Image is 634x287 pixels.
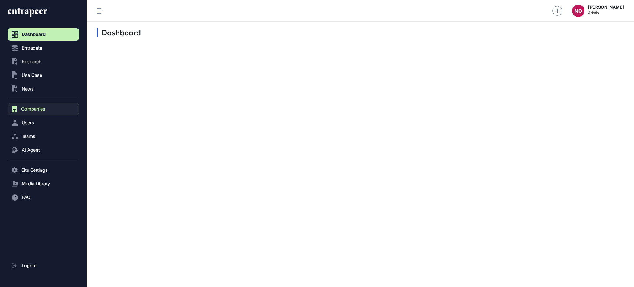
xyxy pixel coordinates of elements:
span: Users [22,120,34,125]
a: Logout [8,259,79,272]
span: Teams [22,134,35,139]
button: AI Agent [8,144,79,156]
strong: [PERSON_NAME] [588,5,624,10]
span: Site Settings [21,168,48,173]
span: Media Library [22,181,50,186]
button: Entradata [8,42,79,54]
button: NO [572,5,584,17]
button: Research [8,55,79,68]
span: Admin [588,11,624,15]
button: Companies [8,103,79,115]
button: Use Case [8,69,79,82]
span: Logout [22,263,37,268]
button: Teams [8,130,79,143]
button: Users [8,117,79,129]
span: Use Case [22,73,42,78]
h3: Dashboard [97,28,141,37]
span: Companies [21,107,45,112]
span: FAQ [22,195,30,200]
span: Entradata [22,46,42,51]
button: FAQ [8,191,79,204]
span: Research [22,59,41,64]
span: Dashboard [22,32,46,37]
a: Dashboard [8,28,79,41]
button: Media Library [8,178,79,190]
span: AI Agent [22,148,40,152]
button: Site Settings [8,164,79,176]
span: News [22,86,34,91]
button: News [8,83,79,95]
